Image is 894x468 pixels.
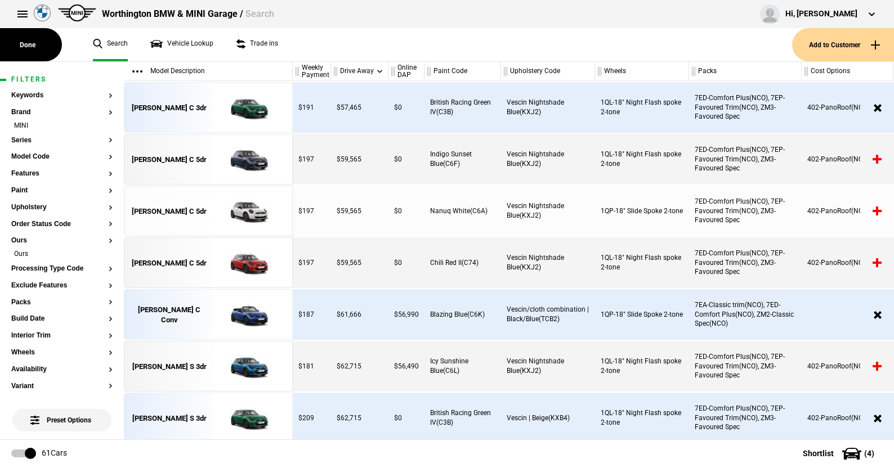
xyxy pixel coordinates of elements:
[11,237,113,265] section: OursOurs
[388,289,424,340] div: $56,990
[132,413,207,424] div: [PERSON_NAME] S 3dr
[132,206,207,217] div: [PERSON_NAME] C 5dr
[424,289,501,340] div: Blazing Blue(C6K)
[424,237,501,288] div: Chili Red II(C74)
[331,82,388,133] div: $57,465
[595,341,689,391] div: 1QL-18" Night Flash spoke 2-tone
[501,341,595,391] div: Vescin Nightshade Blue(KXJ2)
[331,289,388,340] div: $61,666
[11,170,113,178] button: Features
[293,186,331,236] div: $197
[293,237,331,288] div: $197
[208,341,287,392] img: cosySec
[11,265,113,282] section: Processing Type Code
[130,393,208,444] a: [PERSON_NAME] S 3dr
[11,349,113,366] section: Wheels
[786,439,894,467] button: Shortlist(4)
[130,83,208,133] a: [PERSON_NAME] C 3dr
[11,249,113,260] li: Ours
[208,186,287,237] img: cosySec
[102,8,274,20] div: Worthington BMW & MINI Garage /
[93,28,128,61] a: Search
[130,305,208,325] div: [PERSON_NAME] C Conv
[11,187,113,195] button: Paint
[802,62,893,81] div: Cost Options
[11,299,113,316] section: Packs
[130,238,208,289] a: [PERSON_NAME] C 5dr
[11,237,113,245] button: Ours
[388,237,424,288] div: $0
[11,332,113,340] button: Interior Trim
[208,134,287,185] img: cosySec
[11,109,113,137] section: BrandMINI
[792,28,894,61] button: Add to Customer
[802,82,893,133] div: 402-PanoRoof(NCO)
[208,83,287,133] img: cosySec
[689,341,802,391] div: 7ED-Comfort Plus(NCO), 7EP-Favoured Trim(NCO), ZM3-Favoured Spec
[802,186,893,236] div: 402-PanoRoof(NCO)
[11,92,113,100] button: Keywords
[802,134,893,184] div: 402-PanoRoof(NCO)
[208,238,287,289] img: cosySec
[293,82,331,133] div: $191
[11,332,113,349] section: Interior Trim
[11,170,113,187] section: Features
[388,62,424,81] div: Online DAP
[595,393,689,443] div: 1QL-18" Night Flash spoke 2-tone
[689,134,802,184] div: 7ED-Comfort Plus(NCO), 7EP-Favoured Trim(NCO), ZM3-Favoured Spec
[595,62,689,81] div: Wheels
[11,92,113,109] section: Keywords
[11,121,113,132] li: MINI
[124,62,292,81] div: Model Description
[501,134,595,184] div: Vescin Nightshade Blue(KXJ2)
[689,289,802,340] div: 7EA-Classic trim(NCO), 7ED-Comfort Plus(NCO), ZM2-Classic Spec(NCO)
[331,134,388,184] div: $59,565
[132,103,207,113] div: [PERSON_NAME] C 3dr
[689,393,802,443] div: 7ED-Comfort Plus(NCO), 7EP-Favoured Trim(NCO), ZM3-Favoured Spec
[130,186,208,237] a: [PERSON_NAME] C 5dr
[11,220,113,228] button: Order Status Code
[11,315,113,323] button: Build Date
[331,62,388,81] div: Drive Away
[130,341,208,392] a: [PERSON_NAME] S 3dr
[132,362,207,372] div: [PERSON_NAME] S 3dr
[331,341,388,391] div: $62,715
[424,82,501,133] div: British Racing Green IV(C3B)
[42,448,67,459] div: 61 Cars
[34,4,51,21] img: bmw.png
[785,8,857,20] div: Hi, [PERSON_NAME]
[130,134,208,185] a: [PERSON_NAME] C 5dr
[11,366,113,382] section: Availability
[132,155,207,165] div: [PERSON_NAME] C 5dr
[132,258,207,268] div: [PERSON_NAME] C 5dr
[58,4,96,21] img: mini.png
[595,237,689,288] div: 1QL-18" Night Flash spoke 2-tone
[331,237,388,288] div: $59,565
[11,282,113,290] button: Exclude Features
[802,341,893,391] div: 402-PanoRoof(NCO)
[11,382,113,399] section: Variant
[501,393,595,443] div: Vescin | Beige(KXB4)
[689,82,802,133] div: 7ED-Comfort Plus(NCO), 7EP-Favoured Trim(NCO), ZM3-Favoured Spec
[130,290,208,340] a: [PERSON_NAME] C Conv
[388,341,424,391] div: $56,490
[11,366,113,373] button: Availability
[388,393,424,443] div: $0
[11,265,113,273] button: Processing Type Code
[11,109,113,116] button: Brand
[803,449,834,457] span: Shortlist
[208,393,287,444] img: cosySec
[33,402,91,424] span: Preset Options
[424,341,501,391] div: Icy Sunshine Blue(C6L)
[11,76,113,83] h1: Filters
[501,237,595,288] div: Vescin Nightshade Blue(KXJ2)
[424,393,501,443] div: British Racing Green IV(C3B)
[501,82,595,133] div: Vescin Nightshade Blue(KXJ2)
[11,299,113,307] button: Packs
[208,290,287,340] img: cosySec
[11,349,113,357] button: Wheels
[501,289,595,340] div: Vescin/cloth combination | Black/Blue(TCB2)
[388,82,424,133] div: $0
[11,282,113,299] section: Exclude Features
[150,28,213,61] a: Vehicle Lookup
